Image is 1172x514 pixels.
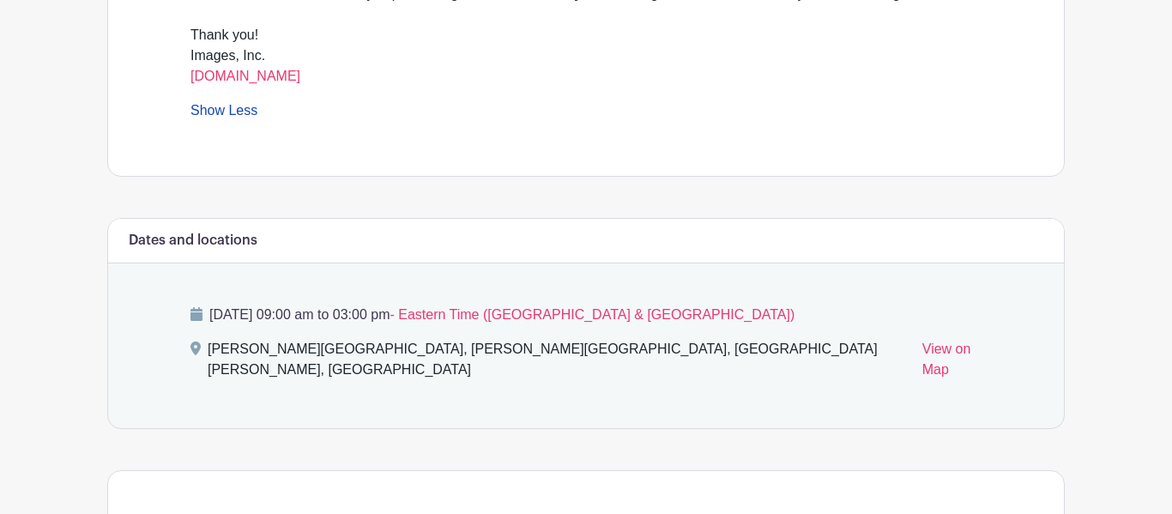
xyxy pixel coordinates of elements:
[129,233,257,249] h6: Dates and locations
[208,339,909,387] div: [PERSON_NAME][GEOGRAPHIC_DATA], [PERSON_NAME][GEOGRAPHIC_DATA], [GEOGRAPHIC_DATA][PERSON_NAME], [...
[922,339,982,387] a: View on Map
[190,25,982,45] div: Thank you!
[190,103,257,124] a: Show Less
[390,307,794,322] span: - Eastern Time ([GEOGRAPHIC_DATA] & [GEOGRAPHIC_DATA])
[190,305,982,325] p: [DATE] 09:00 am to 03:00 pm
[190,69,300,83] a: [DOMAIN_NAME]
[190,45,982,87] div: Images, Inc.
